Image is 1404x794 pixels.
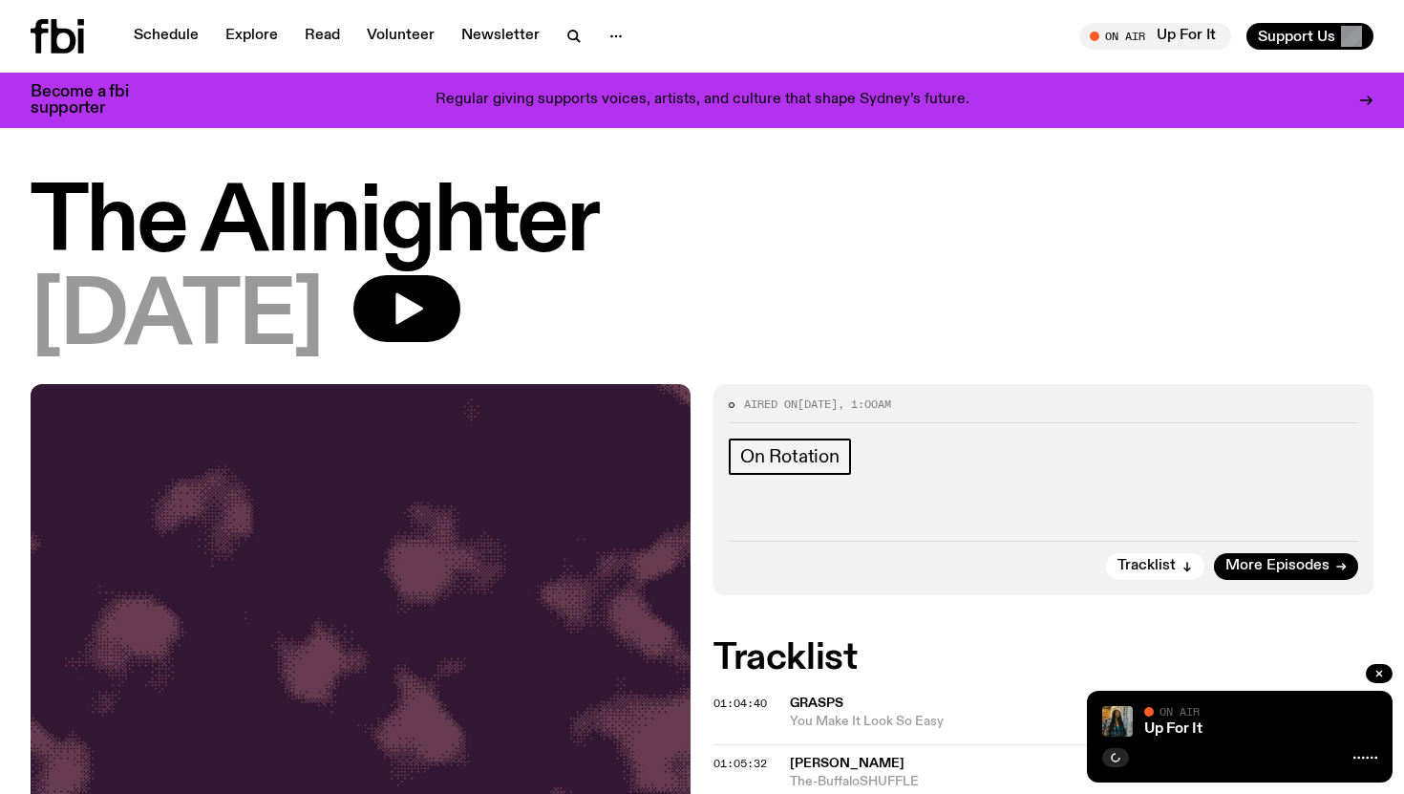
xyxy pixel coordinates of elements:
span: Tracklist [1117,559,1176,573]
button: Tracklist [1106,553,1204,580]
span: [DATE] [798,397,838,412]
span: Grasps [790,697,843,710]
span: On Air [1159,705,1200,718]
span: On Rotation [740,446,840,467]
span: [PERSON_NAME] [790,757,904,770]
a: Explore [214,23,289,50]
h2: Tracklist [713,641,1373,676]
span: The-BuffaloSHUFFLE [790,773,1206,791]
a: Schedule [122,23,210,50]
button: 01:05:32 [713,759,767,769]
span: , 1:00am [838,397,891,412]
p: Regular giving supports voices, artists, and culture that shape Sydney’s future. [436,92,969,109]
button: On AirUp For It [1080,23,1231,50]
span: Aired on [744,397,798,412]
h3: Become a fbi supporter [31,84,153,117]
h1: The Allnighter [31,182,1373,268]
span: Support Us [1258,28,1335,45]
span: More Episodes [1225,559,1330,573]
button: 01:04:40 [713,698,767,709]
a: More Episodes [1214,553,1358,580]
span: 01:04:40 [713,696,767,711]
a: Newsletter [450,23,551,50]
a: Up For It [1144,721,1202,737]
span: [DATE] [31,275,323,361]
a: Volunteer [355,23,446,50]
span: You Make It Look So Easy [790,713,1206,731]
img: Ify - a Brown Skin girl with black braided twists, looking up to the side with her tongue stickin... [1102,706,1133,737]
a: On Rotation [729,439,851,475]
span: 01:05:32 [713,756,767,771]
a: Read [293,23,351,50]
button: Support Us [1246,23,1373,50]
